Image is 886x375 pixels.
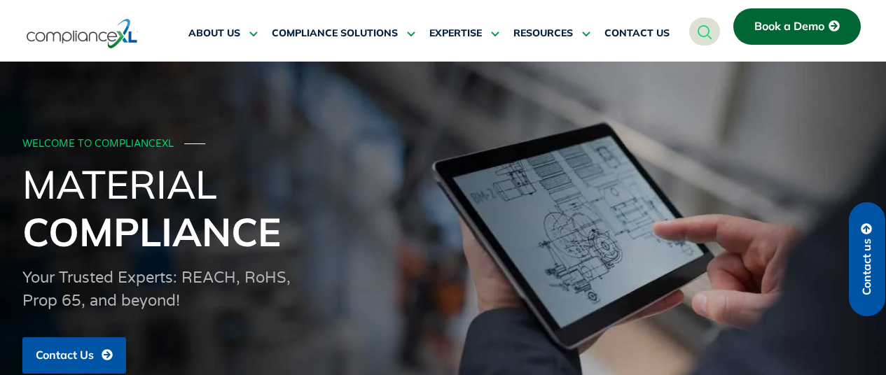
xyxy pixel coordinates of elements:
[604,17,670,50] a: CONTACT US
[861,239,873,295] span: Contact us
[429,27,482,40] span: EXPERTISE
[184,138,205,150] span: ───
[733,8,861,45] a: Book a Demo
[513,17,590,50] a: RESOURCES
[272,27,398,40] span: COMPLIANCE SOLUTIONS
[429,17,499,50] a: EXPERTISE
[22,160,863,255] h1: Material
[22,139,859,150] div: WELCOME TO COMPLIANCEXL
[272,17,415,50] a: COMPLIANCE SOLUTIONS
[754,20,824,33] span: Book a Demo
[604,27,670,40] span: CONTACT US
[36,349,94,362] span: Contact Us
[22,269,291,310] span: Your Trusted Experts: REACH, RoHS, Prop 65, and beyond!
[188,27,240,40] span: ABOUT US
[22,207,281,256] span: Compliance
[22,337,126,374] a: Contact Us
[689,17,720,45] a: navsearch-button
[513,27,573,40] span: RESOURCES
[188,17,258,50] a: ABOUT US
[849,202,885,316] a: Contact us
[27,17,138,50] img: logo-one.svg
